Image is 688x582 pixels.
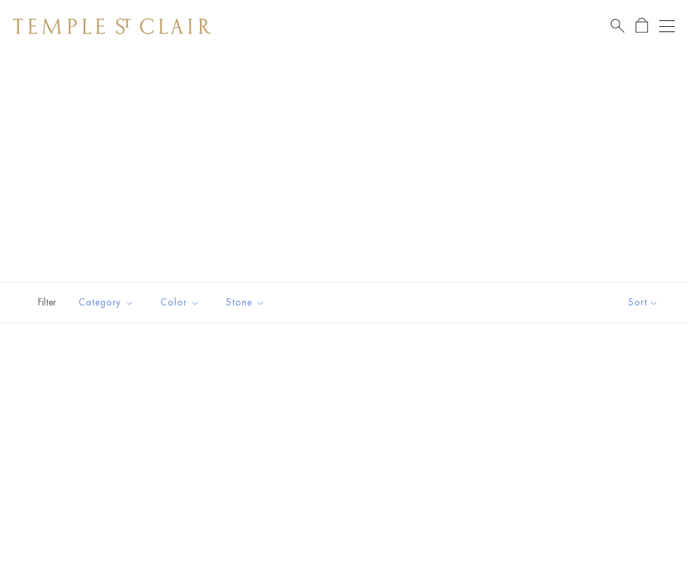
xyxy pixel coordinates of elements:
[216,288,275,317] button: Stone
[220,294,275,311] span: Stone
[72,294,144,311] span: Category
[151,288,210,317] button: Color
[154,294,210,311] span: Color
[13,18,211,34] img: Temple St. Clair
[636,18,648,34] a: Open Shopping Bag
[599,282,688,322] button: Show sort by
[69,288,144,317] button: Category
[659,18,675,34] button: Open navigation
[611,18,624,34] a: Search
